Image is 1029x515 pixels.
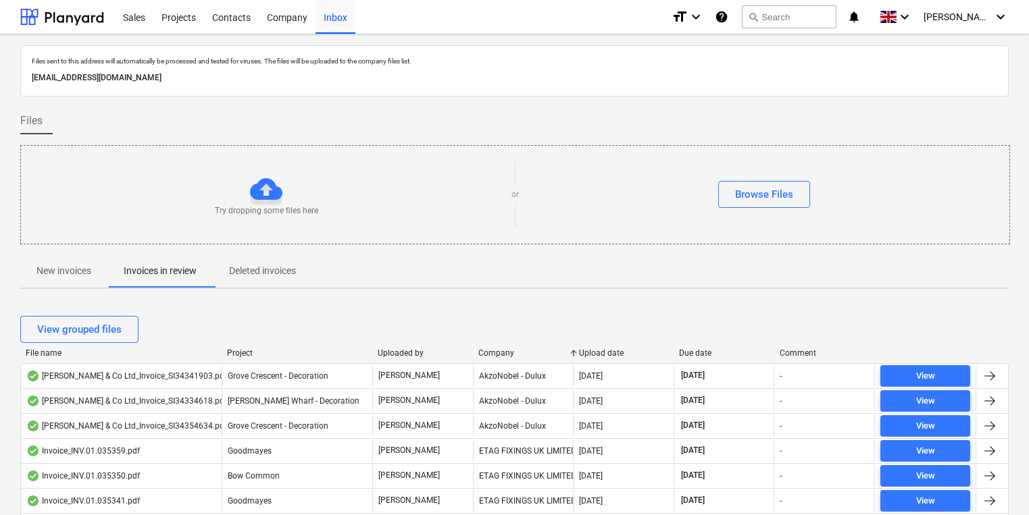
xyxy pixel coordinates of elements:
button: View [880,365,970,387]
div: - [780,471,782,481]
div: OCR finished [26,470,40,481]
div: AkzoNobel - Dulux [473,365,574,387]
div: [DATE] [579,421,603,431]
p: Files sent to this address will automatically be processed and tested for viruses. The files will... [32,57,997,65]
span: Goodmayes [228,496,272,506]
span: Bow Common [228,471,280,481]
i: keyboard_arrow_down [993,9,1009,25]
div: Project [227,348,367,358]
p: [PERSON_NAME] [378,420,440,431]
p: or [511,189,519,200]
div: [DATE] [579,446,603,456]
button: Browse Files [718,181,810,208]
span: Goodmayes [228,446,272,456]
p: Try dropping some files here [215,205,318,217]
i: keyboard_arrow_down [688,9,704,25]
button: View grouped files [20,316,139,343]
button: View [880,390,970,412]
span: Files [20,113,43,129]
div: OCR finished [26,445,40,456]
p: Deleted invoices [229,264,296,278]
span: [DATE] [680,420,706,431]
div: AkzoNobel - Dulux [473,415,574,437]
div: Upload date [579,348,669,358]
div: [PERSON_NAME] & Co Ltd_Invoice_SI34341903.pdf [26,371,227,381]
div: AkzoNobel - Dulux [473,390,574,412]
div: Due date [679,348,769,358]
div: Browse Files [735,186,793,203]
div: View [916,468,935,484]
div: - [780,371,782,381]
div: Company [478,348,568,358]
div: [PERSON_NAME] & Co Ltd_Invoice_SI34354634.pdf [26,421,227,431]
button: View [880,465,970,487]
div: [DATE] [579,496,603,506]
p: [EMAIL_ADDRESS][DOMAIN_NAME] [32,71,997,85]
div: View [916,493,935,509]
div: - [780,421,782,431]
i: keyboard_arrow_down [897,9,913,25]
div: [PERSON_NAME] & Co Ltd_Invoice_SI34334618.pdf [26,396,227,406]
div: - [780,496,782,506]
div: - [780,446,782,456]
span: search [748,11,759,22]
div: View [916,443,935,459]
div: View [916,394,935,409]
span: Grove Crescent - Decoration [228,371,328,381]
p: [PERSON_NAME] [378,370,440,381]
div: View grouped files [37,321,122,338]
span: [PERSON_NAME] [924,11,991,22]
p: [PERSON_NAME] [378,445,440,456]
button: View [880,440,970,462]
span: [DATE] [680,470,706,481]
div: ETAG FIXINGS UK LIMITED [473,490,574,512]
div: Uploaded by [378,348,468,358]
div: OCR finished [26,396,40,406]
div: View [916,418,935,434]
iframe: Chat Widget [961,450,1029,515]
div: File name [26,348,216,358]
i: Knowledge base [715,9,728,25]
div: ETAG FIXINGS UK LIMITED [473,440,574,462]
div: - [780,396,782,406]
span: [DATE] [680,395,706,406]
div: Try dropping some files hereorBrowse Files [20,145,1010,244]
div: Invoice_INV.01.035359.pdf [26,445,140,456]
div: Comment [780,348,870,358]
button: View [880,415,970,437]
div: OCR finished [26,495,40,506]
span: [DATE] [680,370,706,381]
div: ETAG FIXINGS UK LIMITED [473,465,574,487]
span: Grove Crescent - Decoration [228,421,328,431]
p: [PERSON_NAME] [378,395,440,406]
p: New invoices [36,264,91,278]
div: View [916,369,935,384]
button: Search [742,5,836,28]
p: [PERSON_NAME] [378,495,440,506]
div: [DATE] [579,371,603,381]
span: [DATE] [680,495,706,506]
p: Invoices in review [124,264,197,278]
button: View [880,490,970,512]
p: [PERSON_NAME] [378,470,440,481]
div: [DATE] [579,471,603,481]
div: Invoice_INV.01.035350.pdf [26,470,140,481]
i: format_size [672,9,688,25]
div: OCR finished [26,371,40,381]
div: [DATE] [579,396,603,406]
div: OCR finished [26,421,40,431]
i: notifications [847,9,861,25]
span: Montgomery's Wharf - Decoration [228,396,359,406]
span: [DATE] [680,445,706,456]
div: Invoice_INV.01.035341.pdf [26,495,140,506]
